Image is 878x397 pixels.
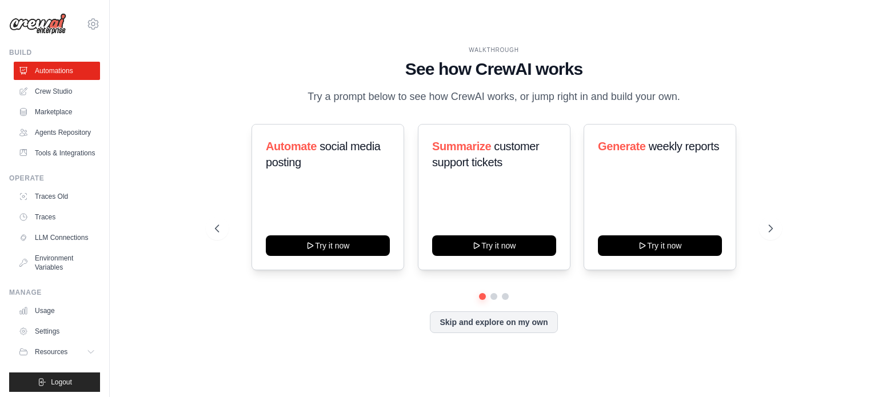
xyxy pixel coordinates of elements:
a: LLM Connections [14,228,100,247]
span: weekly reports [649,140,719,153]
button: Try it now [266,235,390,256]
span: customer support tickets [432,140,539,169]
a: Traces [14,208,100,226]
button: Resources [14,343,100,361]
button: Try it now [432,235,556,256]
a: Marketplace [14,103,100,121]
button: Try it now [598,235,722,256]
a: Automations [14,62,100,80]
h1: See how CrewAI works [215,59,773,79]
button: Skip and explore on my own [430,311,557,333]
span: Resources [35,347,67,356]
a: Crew Studio [14,82,100,101]
span: Generate [598,140,646,153]
span: Logout [51,378,72,387]
span: social media posting [266,140,381,169]
button: Logout [9,372,100,392]
a: Environment Variables [14,249,100,276]
div: WALKTHROUGH [215,46,773,54]
img: Logo [9,13,66,35]
div: Operate [9,174,100,183]
p: Try a prompt below to see how CrewAI works, or jump right in and build your own. [302,89,686,105]
span: Summarize [432,140,491,153]
div: Build [9,48,100,57]
a: Agents Repository [14,123,100,142]
a: Usage [14,302,100,320]
div: Manage [9,288,100,297]
a: Tools & Integrations [14,144,100,162]
a: Settings [14,322,100,340]
span: Automate [266,140,317,153]
a: Traces Old [14,187,100,206]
